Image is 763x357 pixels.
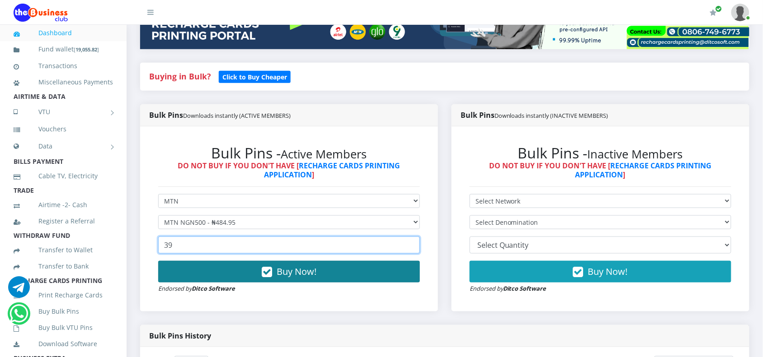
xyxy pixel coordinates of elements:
small: Endorsed by [158,284,235,292]
strong: DO NOT BUY IF YOU DON'T HAVE [ ] [178,161,400,179]
a: RECHARGE CARDS PRINTING APPLICATION [575,161,712,179]
a: Print Recharge Cards [14,285,113,306]
a: Buy Bulk Pins [14,301,113,322]
span: Buy Now! [588,265,628,278]
i: Renew/Upgrade Subscription [710,9,717,16]
small: Downloads instantly (ACTIVE MEMBERS) [183,111,291,120]
a: Transfer to Bank [14,256,113,277]
a: Fund wallet[19,055.82] [14,39,113,60]
b: Click to Buy Cheaper [222,73,287,81]
strong: Bulk Pins [149,110,291,120]
small: Downloads instantly (INACTIVE MEMBERS) [495,111,608,120]
a: Chat for support [8,283,30,298]
a: Miscellaneous Payments [14,72,113,93]
h2: Bulk Pins - [470,144,731,162]
img: Logo [14,4,68,22]
a: Vouchers [14,119,113,139]
b: 19,055.82 [75,46,97,53]
small: Inactive Members [588,146,683,162]
strong: Bulk Pins [461,110,608,120]
strong: Buying in Bulk? [149,71,211,82]
span: Buy Now! [277,265,316,278]
strong: DO NOT BUY IF YOU DON'T HAVE [ ] [490,161,712,179]
a: Buy Bulk VTU Pins [14,317,113,338]
a: Dashboard [14,23,113,43]
a: Register a Referral [14,211,113,232]
a: Chat for support [9,310,28,325]
input: Enter Quantity [158,236,420,254]
img: User [731,4,749,21]
a: Transactions [14,56,113,76]
a: Transfer to Wallet [14,240,113,260]
span: Renew/Upgrade Subscription [716,5,722,12]
small: Active Members [281,146,367,162]
strong: Bulk Pins History [149,331,211,341]
a: Download Software [14,334,113,354]
button: Buy Now! [470,261,731,283]
strong: Ditco Software [192,284,235,292]
small: Endorsed by [470,284,546,292]
a: RECHARGE CARDS PRINTING APPLICATION [264,161,400,179]
a: Data [14,135,113,158]
small: [ ] [74,46,99,53]
a: VTU [14,101,113,123]
a: Click to Buy Cheaper [219,71,291,82]
a: Airtime -2- Cash [14,195,113,215]
button: Buy Now! [158,261,420,283]
h2: Bulk Pins - [158,144,420,162]
a: Cable TV, Electricity [14,166,113,186]
strong: Ditco Software [503,284,546,292]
